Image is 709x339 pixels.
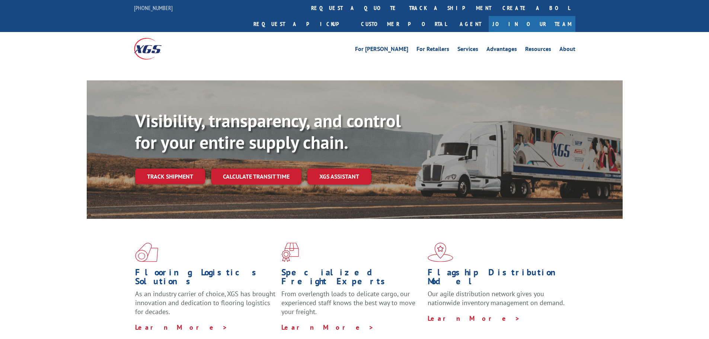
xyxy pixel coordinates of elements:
[525,46,551,54] a: Resources
[428,243,453,262] img: xgs-icon-flagship-distribution-model-red
[281,268,422,290] h1: Specialized Freight Experts
[281,243,299,262] img: xgs-icon-focused-on-flooring-red
[416,46,449,54] a: For Retailers
[135,290,275,316] span: As an industry carrier of choice, XGS has brought innovation and dedication to flooring logistics...
[355,16,452,32] a: Customer Portal
[428,290,565,307] span: Our agile distribution network gives you nationwide inventory management on demand.
[486,46,517,54] a: Advantages
[281,323,374,332] a: Learn More >
[281,290,422,323] p: From overlength loads to delicate cargo, our experienced staff knows the best way to move your fr...
[134,4,173,12] a: [PHONE_NUMBER]
[428,268,568,290] h1: Flagship Distribution Model
[452,16,489,32] a: Agent
[135,243,158,262] img: xgs-icon-total-supply-chain-intelligence-red
[307,169,371,185] a: XGS ASSISTANT
[457,46,478,54] a: Services
[428,314,520,323] a: Learn More >
[211,169,301,185] a: Calculate transit time
[489,16,575,32] a: Join Our Team
[135,323,228,332] a: Learn More >
[248,16,355,32] a: Request a pickup
[135,109,401,154] b: Visibility, transparency, and control for your entire supply chain.
[135,268,276,290] h1: Flooring Logistics Solutions
[355,46,408,54] a: For [PERSON_NAME]
[135,169,205,184] a: Track shipment
[559,46,575,54] a: About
